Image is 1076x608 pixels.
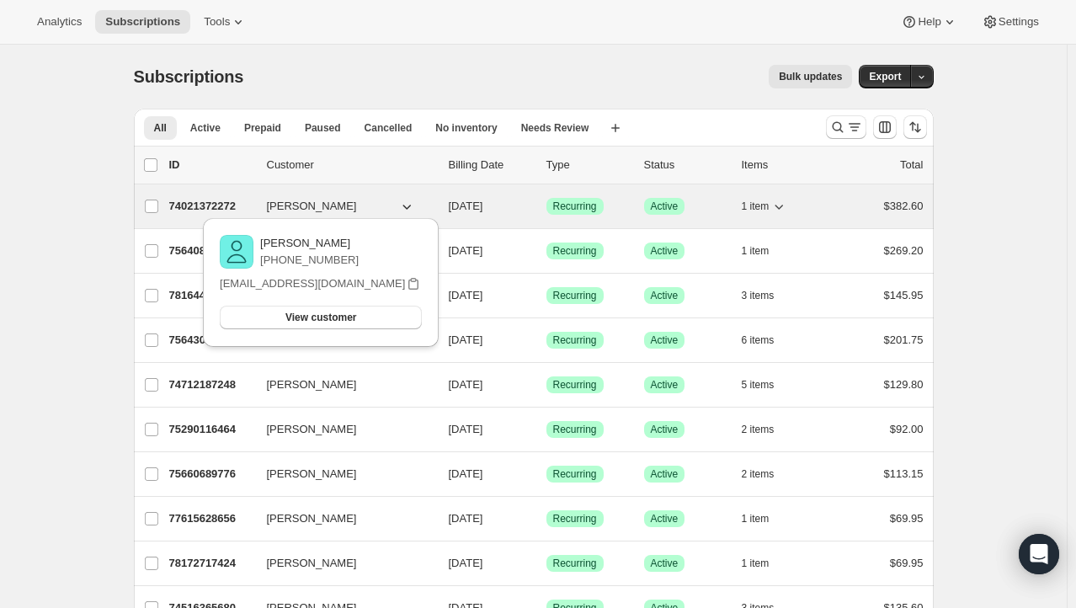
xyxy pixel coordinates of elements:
span: 6 items [742,333,775,347]
p: Customer [267,157,435,173]
button: View customer [220,306,422,329]
span: $382.60 [884,200,924,212]
button: Tools [194,10,257,34]
button: 1 item [742,195,788,218]
span: $69.95 [890,557,924,569]
button: Customize table column order and visibility [873,115,897,139]
span: $145.95 [884,289,924,301]
button: 3 items [742,284,793,307]
span: Subscriptions [134,67,244,86]
span: 1 item [742,200,770,213]
span: Needs Review [521,121,589,135]
span: Recurring [553,423,597,436]
span: [DATE] [449,378,483,391]
button: 1 item [742,239,788,263]
span: Recurring [553,244,597,258]
span: [PERSON_NAME] [267,376,357,393]
p: 78172717424 [169,555,253,572]
span: Active [651,289,679,302]
p: 75643060592 [169,332,253,349]
span: $113.15 [884,467,924,480]
button: [PERSON_NAME] [257,550,425,577]
span: 2 items [742,467,775,481]
div: 77615628656[PERSON_NAME][DATE]SuccessRecurringSuccessActive1 item$69.95 [169,507,924,531]
div: Type [546,157,631,173]
span: Active [651,423,679,436]
div: 75660689776[PERSON_NAME][DATE]SuccessRecurringSuccessActive2 items$113.15 [169,462,924,486]
span: Prepaid [244,121,281,135]
button: 2 items [742,462,793,486]
span: 1 item [742,557,770,570]
div: 75290116464[PERSON_NAME][DATE]SuccessRecurringSuccessActive2 items$92.00 [169,418,924,441]
span: $269.20 [884,244,924,257]
span: 1 item [742,512,770,525]
button: [PERSON_NAME] [257,193,425,220]
span: 5 items [742,378,775,392]
span: 1 item [742,244,770,258]
p: [PERSON_NAME] [260,235,359,252]
div: IDCustomerBilling DateTypeStatusItemsTotal [169,157,924,173]
span: Active [651,333,679,347]
span: Help [918,15,940,29]
span: No inventory [435,121,497,135]
span: $92.00 [890,423,924,435]
p: 74021372272 [169,198,253,215]
span: [DATE] [449,289,483,301]
span: Active [651,244,679,258]
span: [DATE] [449,512,483,525]
p: ID [169,157,253,173]
span: Recurring [553,289,597,302]
div: 78172717424[PERSON_NAME][DATE]SuccessRecurringSuccessActive1 item$69.95 [169,552,924,575]
p: 75660689776 [169,466,253,483]
button: 5 items [742,373,793,397]
span: Tools [204,15,230,29]
button: Create new view [602,116,629,140]
span: [PERSON_NAME] [267,198,357,215]
div: 78164427120[PERSON_NAME][DATE]SuccessRecurringSuccessActive3 items$145.95 [169,284,924,307]
button: Export [859,65,911,88]
button: Bulk updates [769,65,852,88]
span: [DATE] [449,423,483,435]
span: [PERSON_NAME] [267,421,357,438]
button: [PERSON_NAME] [257,461,425,488]
div: Items [742,157,826,173]
span: $69.95 [890,512,924,525]
span: Bulk updates [779,70,842,83]
span: $129.80 [884,378,924,391]
span: [DATE] [449,333,483,346]
p: Billing Date [449,157,533,173]
span: Recurring [553,200,597,213]
span: Active [651,512,679,525]
p: [PHONE_NUMBER] [260,252,359,269]
span: Analytics [37,15,82,29]
button: Subscriptions [95,10,190,34]
span: Active [651,557,679,570]
span: 2 items [742,423,775,436]
button: [PERSON_NAME] [257,505,425,532]
span: Active [651,467,679,481]
button: 6 items [742,328,793,352]
p: Status [644,157,728,173]
span: All [154,121,167,135]
p: 77615628656 [169,510,253,527]
span: [DATE] [449,200,483,212]
div: Open Intercom Messenger [1019,534,1059,574]
button: [PERSON_NAME] [257,371,425,398]
span: [DATE] [449,557,483,569]
p: 78164427120 [169,287,253,304]
button: Sort the results [903,115,927,139]
p: 75290116464 [169,421,253,438]
span: Active [190,121,221,135]
p: 75640832368 [169,243,253,259]
span: Active [651,378,679,392]
button: Help [891,10,967,34]
button: Search and filter results [826,115,866,139]
span: Cancelled [365,121,413,135]
span: [PERSON_NAME] [267,555,357,572]
button: 1 item [742,552,788,575]
span: Recurring [553,467,597,481]
span: Active [651,200,679,213]
p: Total [900,157,923,173]
span: Recurring [553,378,597,392]
div: 74021372272[PERSON_NAME][DATE]SuccessRecurringSuccessActive1 item$382.60 [169,195,924,218]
